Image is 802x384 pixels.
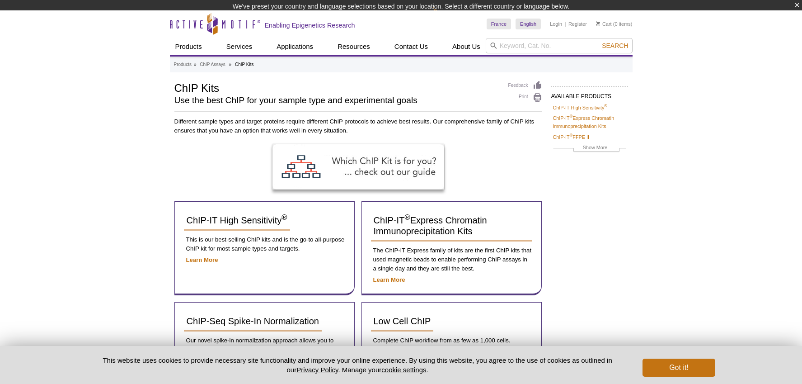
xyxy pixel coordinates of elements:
[371,312,434,332] a: Low Cell ChIP
[373,276,405,283] a: Learn More
[389,38,433,55] a: Contact Us
[200,61,225,69] a: ChIP Assays
[553,143,626,154] a: Show More
[174,61,192,69] a: Products
[596,19,633,29] li: (0 items)
[371,246,532,273] p: The ChIP-IT Express family of kits are the first ChIP kits that used magnetic beads to enable per...
[508,81,542,90] a: Feedback
[433,7,457,28] img: Change Here
[184,235,345,253] p: This is our best-selling ChIP kits and is the go-to all-purpose ChIP kit for most sample types an...
[374,316,431,326] span: Low Cell ChIP
[604,104,607,108] sup: ®
[194,62,197,67] li: »
[174,117,542,135] p: Different sample types and target proteins require different ChIP protocols to achieve best resul...
[570,133,573,137] sup: ®
[371,336,532,345] p: Complete ChIP workflow from as few as 1,000 cells.
[565,19,566,29] li: |
[508,93,542,103] a: Print
[550,21,562,27] a: Login
[570,114,573,119] sup: ®
[568,21,587,27] a: Register
[265,21,355,29] h2: Enabling Epigenetics Research
[170,38,207,55] a: Products
[447,38,486,55] a: About Us
[296,366,338,374] a: Privacy Policy
[187,215,287,225] span: ChIP-IT High Sensitivity
[186,256,218,263] a: Learn More
[187,316,319,326] span: ChIP-Seq Spike-In Normalization
[551,86,628,102] h2: AVAILABLE PRODUCTS
[272,144,444,190] img: ChIP Kit Selection Guide
[596,21,600,26] img: Your Cart
[229,62,232,67] li: »
[643,359,715,377] button: Got it!
[184,211,290,231] a: ChIP-IT High Sensitivity®
[184,336,345,363] p: Our novel spike-in normalization approach allows you to analyze ChIP-Seq data with confidence and...
[174,96,499,104] h2: Use the best ChIP for your sample type and experimental goals
[599,42,631,50] button: Search
[381,366,426,374] button: cookie settings
[404,213,410,222] sup: ®
[281,213,287,222] sup: ®
[271,38,319,55] a: Applications
[553,104,607,112] a: ChIP-IT High Sensitivity®
[174,81,499,94] h1: ChIP Kits
[602,42,628,49] span: Search
[184,312,322,332] a: ChIP-Seq Spike-In Normalization
[516,19,541,29] a: English
[332,38,375,55] a: Resources
[596,21,612,27] a: Cart
[371,211,532,242] a: ChIP-IT®Express Chromatin Immunoprecipitation Kits
[374,215,487,236] span: ChIP-IT Express Chromatin Immunoprecipitation Kits
[486,38,633,53] input: Keyword, Cat. No.
[87,356,628,375] p: This website uses cookies to provide necessary site functionality and improve your online experie...
[221,38,258,55] a: Services
[553,114,626,130] a: ChIP-IT®Express Chromatin Immunoprecipitation Kits
[235,62,254,67] li: ChIP Kits
[487,19,511,29] a: France
[553,133,589,141] a: ChIP-IT®FFPE II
